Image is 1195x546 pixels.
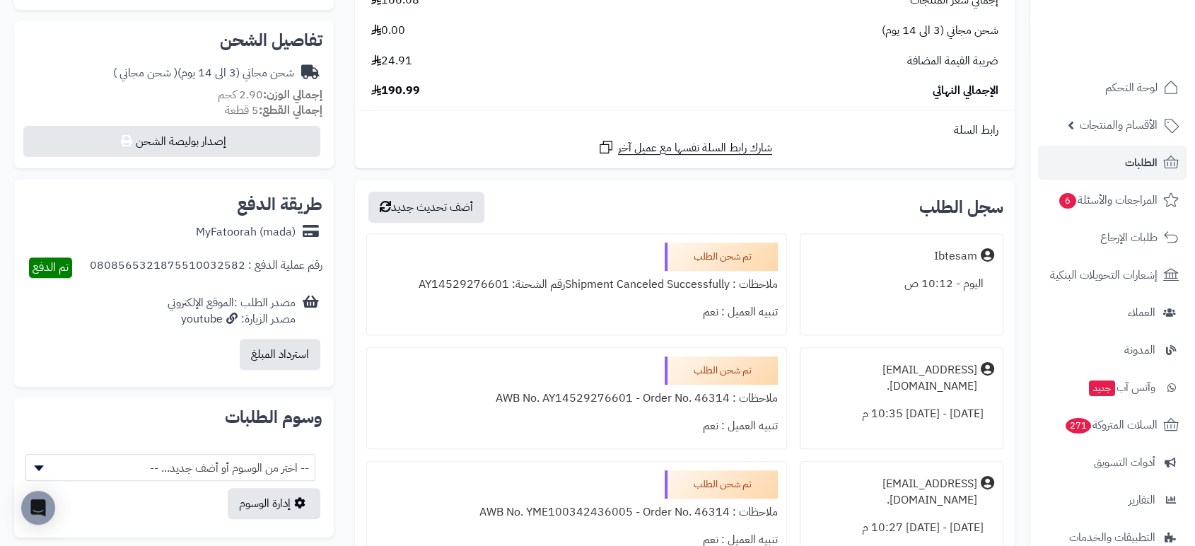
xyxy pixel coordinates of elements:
span: المراجعات والأسئلة [1058,190,1158,210]
a: المراجعات والأسئلة6 [1038,183,1187,217]
span: 271 [1065,417,1092,434]
div: تم شحن الطلب [665,356,778,385]
span: -- اختر من الوسوم أو أضف جديد... -- [26,455,315,482]
span: الأقسام والمنتجات [1080,115,1158,135]
button: إصدار بوليصة الشحن [23,126,320,157]
span: 190.99 [371,83,420,99]
span: ( شحن مجاني ) [113,64,177,81]
span: -- اختر من الوسوم أو أضف جديد... -- [25,454,315,481]
div: تم شحن الطلب [665,470,778,499]
div: ملاحظات : AWB No. YME100342436005 - Order No. 46314 [375,499,778,526]
span: وآتس آب [1088,378,1155,397]
span: التقارير [1129,490,1155,510]
a: التقارير [1038,483,1187,517]
div: تنبيه العميل : نعم [375,412,778,440]
span: تم الدفع [33,259,69,276]
a: شارك رابط السلة نفسها مع عميل آخر [597,139,772,156]
h2: طريقة الدفع [237,196,322,213]
h2: تفاصيل الشحن [25,32,322,49]
div: [EMAIL_ADDRESS][DOMAIN_NAME]. [809,476,977,509]
div: تم شحن الطلب [665,243,778,271]
div: رقم عملية الدفع : 0808565321875510032582 [90,257,322,278]
span: الطلبات [1125,153,1158,173]
button: أضف تحديث جديد [368,192,484,223]
div: ملاحظات : Shipment Canceled Successfullyرقم الشحنة: AY14529276601 [375,271,778,298]
div: مصدر الزيارة: youtube [168,311,296,327]
div: MyFatoorah (mada) [196,224,296,240]
a: وآتس آبجديد [1038,371,1187,405]
span: جديد [1089,381,1115,396]
span: السلات المتروكة [1064,415,1158,435]
a: السلات المتروكة271 [1038,408,1187,442]
div: [DATE] - [DATE] 10:35 م [809,400,994,428]
h2: وسوم الطلبات [25,409,322,426]
a: العملاء [1038,296,1187,330]
span: 24.91 [371,53,412,69]
span: الإجمالي النهائي [933,83,998,99]
a: المدونة [1038,333,1187,367]
span: أدوات التسويق [1094,453,1155,472]
div: شحن مجاني (3 الى 14 يوم) [113,65,294,81]
strong: إجمالي القطع: [259,102,322,119]
div: [DATE] - [DATE] 10:27 م [809,514,994,542]
a: إشعارات التحويلات البنكية [1038,258,1187,292]
span: شارك رابط السلة نفسها مع عميل آخر [618,140,772,156]
div: اليوم - 10:12 ص [809,270,994,298]
a: أدوات التسويق [1038,446,1187,480]
img: logo-2.png [1099,23,1182,52]
a: الطلبات [1038,146,1187,180]
span: العملاء [1128,303,1155,323]
div: رابط السلة [361,122,1009,139]
strong: إجمالي الوزن: [263,86,322,103]
h3: سجل الطلب [919,199,1003,216]
div: Open Intercom Messenger [21,491,55,525]
div: Ibtesam [934,248,977,265]
a: إدارة الوسوم [228,488,320,519]
button: استرداد المبلغ [240,339,320,370]
small: 5 قطعة [225,102,322,119]
a: طلبات الإرجاع [1038,221,1187,255]
div: ملاحظات : AWB No. AY14529276601 - Order No. 46314 [375,385,778,412]
div: مصدر الطلب :الموقع الإلكتروني [168,295,296,327]
a: لوحة التحكم [1038,71,1187,105]
div: [EMAIL_ADDRESS][DOMAIN_NAME]. [809,362,977,395]
span: شحن مجاني (3 الى 14 يوم) [882,23,998,39]
span: ضريبة القيمة المضافة [907,53,998,69]
span: 0.00 [371,23,405,39]
div: تنبيه العميل : نعم [375,298,778,326]
span: لوحة التحكم [1105,78,1158,98]
span: المدونة [1124,340,1155,360]
small: 2.90 كجم [218,86,322,103]
span: 6 [1059,192,1077,209]
span: إشعارات التحويلات البنكية [1050,265,1158,285]
span: طلبات الإرجاع [1100,228,1158,248]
